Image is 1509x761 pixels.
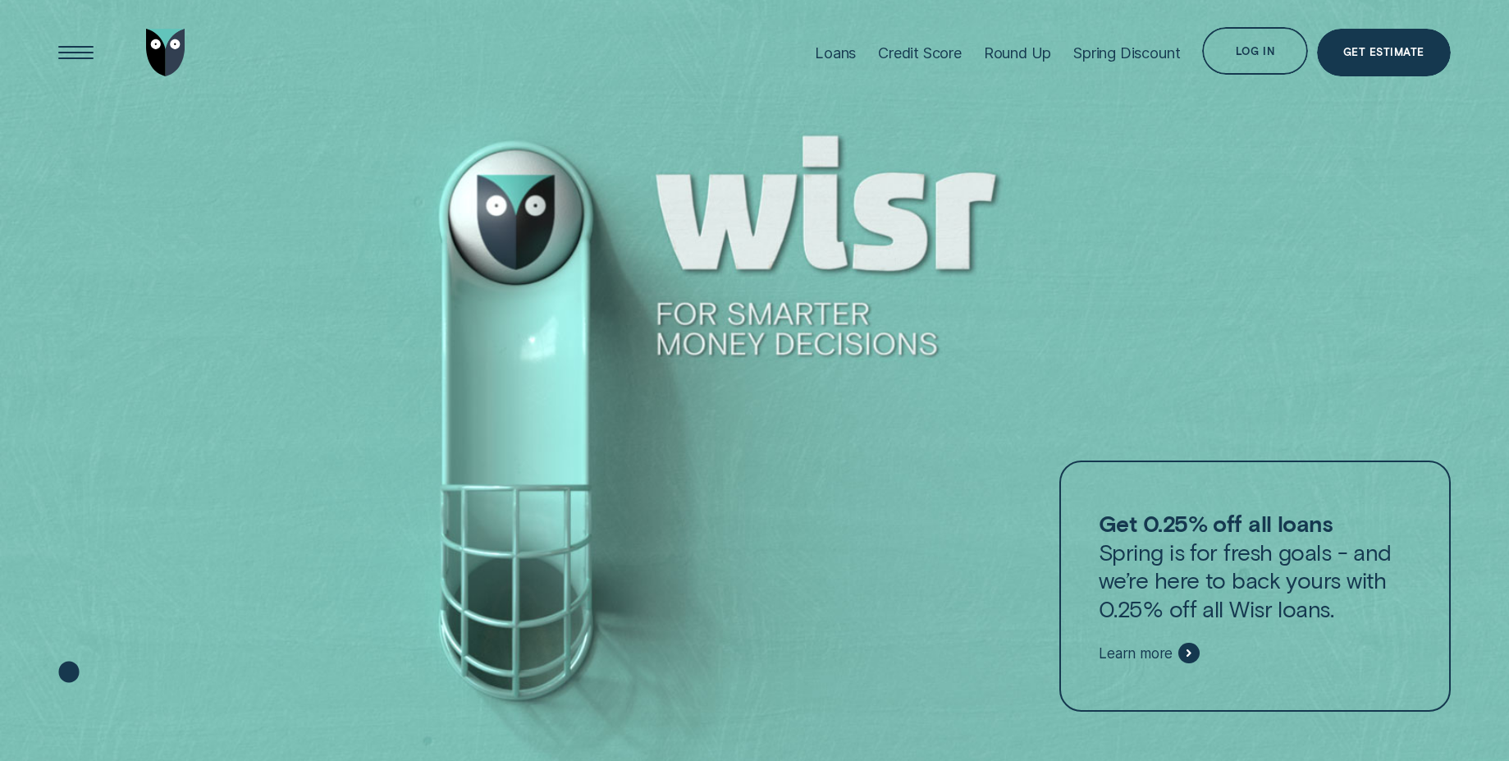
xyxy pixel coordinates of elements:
[1073,44,1180,62] div: Spring Discount
[815,44,856,62] div: Loans
[1099,509,1333,537] strong: Get 0.25% off all loans
[878,44,962,62] div: Credit Score
[1059,461,1451,713] a: Get 0.25% off all loansSpring is for fresh goals - and we’re here to back yours with 0.25% off al...
[984,44,1052,62] div: Round Up
[1202,27,1308,75] button: Log in
[1099,509,1411,624] p: Spring is for fresh goals - and we’re here to back yours with 0.25% off all Wisr loans.
[146,29,185,76] img: Wisr
[1099,644,1173,662] span: Learn more
[1317,29,1452,76] a: Get Estimate
[52,29,99,76] button: Open Menu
